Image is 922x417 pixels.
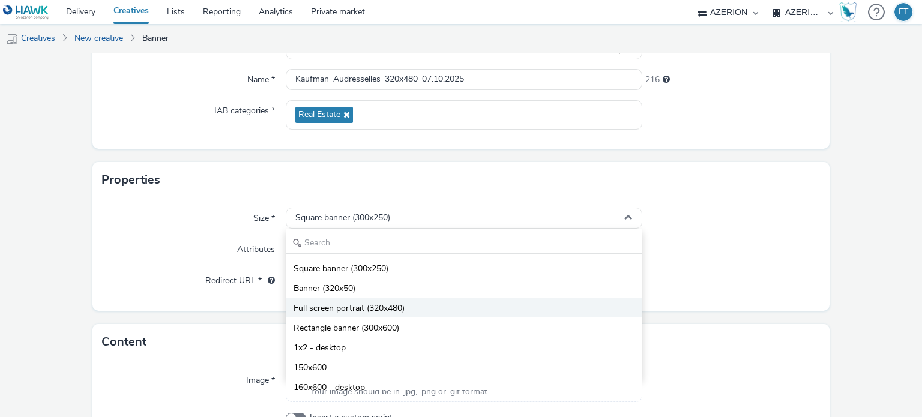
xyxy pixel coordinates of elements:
[294,342,346,354] span: 1x2 - desktop
[294,302,405,314] span: Full screen portrait (320x480)
[249,208,280,224] label: Size *
[243,69,280,86] label: Name *
[899,3,908,21] div: ET
[200,270,280,287] label: Redirect URL *
[6,33,18,45] img: mobile
[3,5,49,20] img: undefined Logo
[232,239,280,256] label: Attributes
[68,24,129,53] a: New creative
[241,370,280,386] label: Image *
[298,110,340,120] span: Real Estate
[294,362,327,374] span: 150x600
[310,386,487,398] span: Your image should be in .jpg, .png or .gif format
[294,322,399,334] span: Rectangle banner (300x600)
[209,100,280,117] label: IAB categories *
[839,2,857,22] img: Hawk Academy
[101,333,146,351] h3: Content
[839,2,862,22] a: Hawk Academy
[294,382,365,394] span: 160x600 - desktop
[294,263,388,275] span: Square banner (300x250)
[262,275,275,287] div: URL will be used as a validation URL with some SSPs and it will be the redirection URL of your cr...
[295,213,390,223] span: Square banner (300x250)
[286,233,641,254] input: Search...
[286,69,642,90] input: Name
[645,74,660,86] span: 216
[101,171,160,189] h3: Properties
[294,283,355,295] span: Banner (320x50)
[663,74,670,86] div: Maximum 255 characters
[136,24,175,53] a: Banner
